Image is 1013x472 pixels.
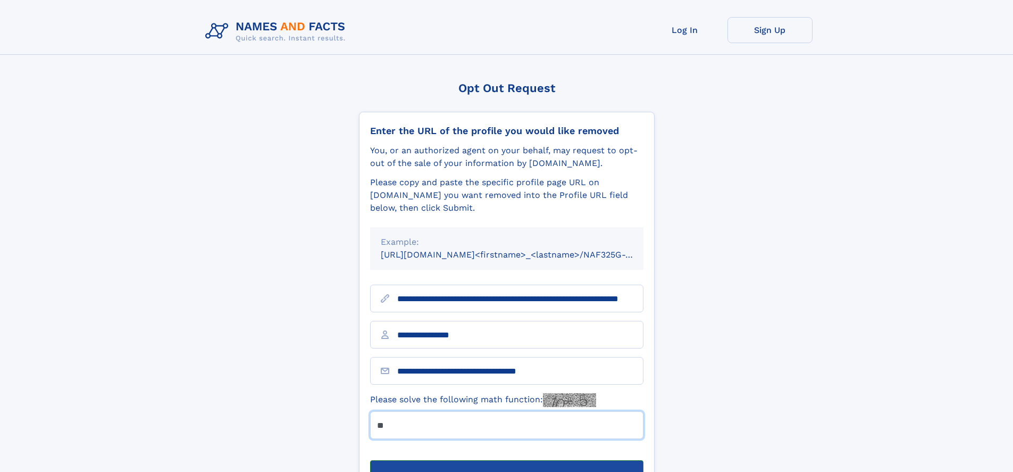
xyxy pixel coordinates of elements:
img: Logo Names and Facts [201,17,354,46]
small: [URL][DOMAIN_NAME]<firstname>_<lastname>/NAF325G-xxxxxxxx [381,250,664,260]
div: Opt Out Request [359,81,655,95]
a: Log In [642,17,727,43]
div: Example: [381,236,633,249]
a: Sign Up [727,17,813,43]
label: Please solve the following math function: [370,393,596,407]
div: Enter the URL of the profile you would like removed [370,125,643,137]
div: Please copy and paste the specific profile page URL on [DOMAIN_NAME] you want removed into the Pr... [370,176,643,214]
div: You, or an authorized agent on your behalf, may request to opt-out of the sale of your informatio... [370,144,643,170]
